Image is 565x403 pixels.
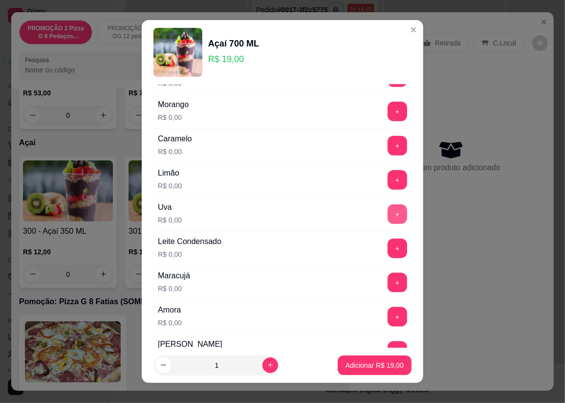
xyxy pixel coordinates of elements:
div: [PERSON_NAME] [158,338,222,350]
div: Açaí 700 ML [208,37,259,50]
p: R$ 0,00 [158,181,182,191]
div: Morango [158,99,189,111]
p: R$ 0,00 [158,284,190,293]
img: product-image [153,28,202,77]
button: add [388,273,407,292]
button: Adicionar R$ 19,00 [338,356,412,375]
button: add [388,170,407,190]
button: add [388,307,407,327]
p: R$ 19,00 [208,52,259,66]
button: add [388,239,407,258]
button: add [388,136,407,156]
div: Limão [158,167,182,179]
p: R$ 0,00 [158,249,221,259]
p: R$ 0,00 [158,318,182,328]
div: Amora [158,304,182,316]
button: Close [406,22,421,38]
p: Adicionar R$ 19,00 [346,360,404,370]
p: R$ 0,00 [158,215,182,225]
div: Leite Condensado [158,236,221,247]
button: decrease-product-quantity [155,358,171,373]
div: Caramelo [158,133,192,145]
div: Uva [158,201,182,213]
button: add [388,204,407,224]
div: Maracujá [158,270,190,282]
button: add [388,102,407,121]
button: increase-product-quantity [262,358,278,373]
p: R$ 0,00 [158,112,189,122]
p: R$ 0,00 [158,147,192,157]
button: add [388,341,407,361]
